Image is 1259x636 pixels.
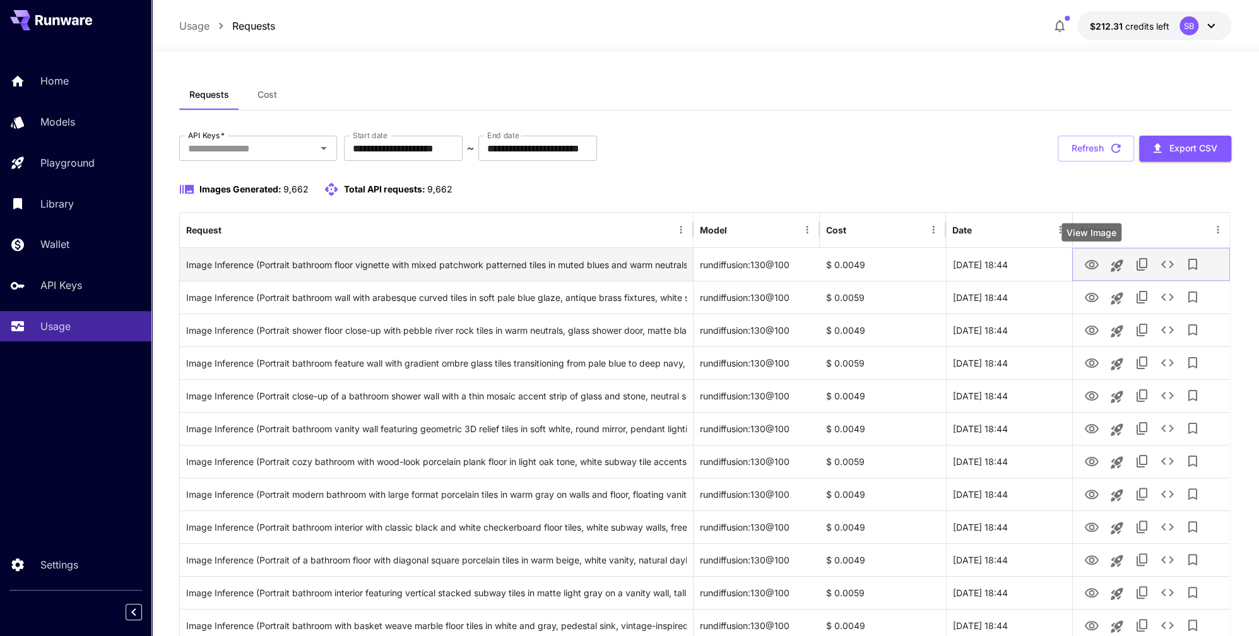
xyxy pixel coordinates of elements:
button: Export CSV [1139,136,1231,162]
div: Model [700,225,727,235]
button: See details [1154,317,1179,343]
label: API Keys [188,130,225,141]
div: Request [186,225,222,235]
button: Copy TaskUUID [1129,481,1154,507]
button: View Image [1079,579,1104,605]
button: Add to library [1179,350,1205,375]
button: View Image [1079,284,1104,310]
div: Click to copy prompt [186,445,687,478]
button: Add to library [1179,514,1205,539]
button: Open [315,139,333,157]
button: Refresh [1058,136,1134,162]
button: See details [1154,416,1179,441]
button: See details [1154,383,1179,408]
button: Copy TaskUUID [1129,252,1154,277]
div: $ 0.0059 [820,445,946,478]
button: Copy TaskUUID [1129,317,1154,343]
div: Click to copy prompt [186,314,687,346]
div: rundiffusion:130@100 [694,412,820,445]
div: $ 0.0049 [820,478,946,510]
span: $212.31 [1090,21,1125,32]
div: rundiffusion:130@100 [694,314,820,346]
span: Requests [189,89,229,100]
button: Launch in playground [1104,450,1129,475]
label: Start date [353,130,387,141]
div: rundiffusion:130@100 [694,248,820,281]
button: Launch in playground [1104,351,1129,377]
button: Sort [728,221,746,238]
div: Click to copy prompt [186,380,687,412]
button: Launch in playground [1104,581,1129,606]
div: 02 Sep, 2025 18:44 [946,346,1072,379]
button: Copy TaskUUID [1129,580,1154,605]
button: Launch in playground [1104,515,1129,541]
div: $ 0.0059 [820,346,946,379]
div: 02 Sep, 2025 18:44 [946,379,1072,412]
span: 9,662 [283,184,309,194]
button: Sort [223,221,240,238]
button: Copy TaskUUID [1129,285,1154,310]
div: Click to copy prompt [186,511,687,543]
a: Usage [179,18,210,33]
span: Images Generated: [199,184,281,194]
button: View Image [1079,546,1104,572]
button: View Image [1079,382,1104,408]
button: See details [1154,252,1179,277]
div: $ 0.0049 [820,248,946,281]
div: rundiffusion:130@100 [694,510,820,543]
nav: breadcrumb [179,18,275,33]
button: See details [1154,481,1179,507]
button: Launch in playground [1104,417,1129,442]
a: Requests [232,18,275,33]
button: Menu [1051,221,1069,238]
button: Add to library [1179,416,1205,441]
button: See details [1154,350,1179,375]
div: Click to copy prompt [186,347,687,379]
button: $212.31253SB [1077,11,1231,40]
div: View Image [1061,223,1121,242]
p: Models [40,114,75,129]
div: Click to copy prompt [186,544,687,576]
div: 02 Sep, 2025 18:44 [946,576,1072,609]
button: View Image [1079,448,1104,474]
div: rundiffusion:130@100 [694,379,820,412]
span: 9,662 [427,184,452,194]
div: rundiffusion:130@100 [694,346,820,379]
div: Collapse sidebar [135,601,151,623]
div: $ 0.0049 [820,510,946,543]
button: Launch in playground [1104,319,1129,344]
div: Click to copy prompt [186,413,687,445]
div: $ 0.0049 [820,314,946,346]
div: rundiffusion:130@100 [694,478,820,510]
p: Home [40,73,69,88]
button: View Image [1079,251,1104,277]
button: Copy TaskUUID [1129,416,1154,441]
button: Add to library [1179,547,1205,572]
div: 02 Sep, 2025 18:44 [946,412,1072,445]
button: Add to library [1179,580,1205,605]
button: Launch in playground [1104,548,1129,574]
div: $ 0.0049 [820,379,946,412]
div: Cost [826,225,846,235]
div: Click to copy prompt [186,478,687,510]
div: 02 Sep, 2025 18:44 [946,510,1072,543]
button: Launch in playground [1104,253,1129,278]
button: Launch in playground [1104,384,1129,409]
button: Add to library [1179,383,1205,408]
div: SB [1179,16,1198,35]
p: Wallet [40,237,69,252]
div: $ 0.0059 [820,281,946,314]
button: Add to library [1179,285,1205,310]
p: ~ [467,141,474,156]
p: Playground [40,155,95,170]
div: Click to copy prompt [186,281,687,314]
button: Menu [672,221,690,238]
button: See details [1154,580,1179,605]
button: Add to library [1179,481,1205,507]
button: Add to library [1179,449,1205,474]
button: See details [1154,514,1179,539]
div: Date [952,225,972,235]
label: End date [487,130,519,141]
button: Launch in playground [1104,286,1129,311]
